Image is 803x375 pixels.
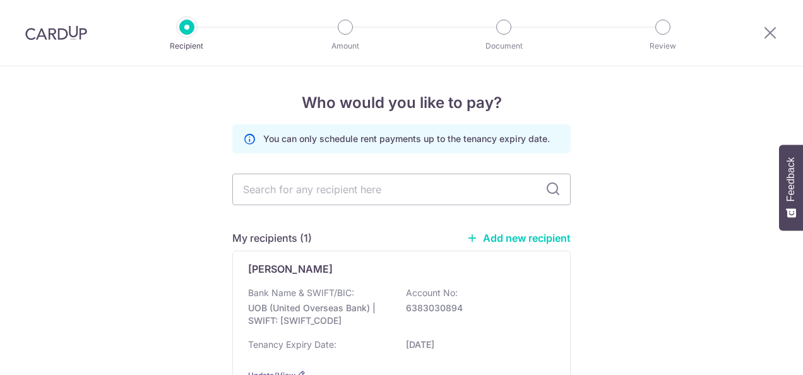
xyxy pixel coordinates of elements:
p: [DATE] [406,338,547,351]
p: UOB (United Overseas Bank) | SWIFT: [SWIFT_CODE] [248,302,390,327]
span: Feedback [785,157,797,201]
p: You can only schedule rent payments up to the tenancy expiry date. [263,133,550,145]
iframe: Opens a widget where you can find more information [722,337,790,369]
p: 6383030894 [406,302,547,314]
a: Add new recipient [467,232,571,244]
button: Feedback - Show survey [779,145,803,230]
h5: My recipients (1) [232,230,312,246]
p: [PERSON_NAME] [248,261,333,277]
p: Document [457,40,550,52]
p: Amount [299,40,392,52]
p: Review [616,40,710,52]
img: CardUp [25,25,87,40]
p: Account No: [406,287,458,299]
p: Bank Name & SWIFT/BIC: [248,287,354,299]
input: Search for any recipient here [232,174,571,205]
p: Tenancy Expiry Date: [248,338,336,351]
p: Recipient [140,40,234,52]
h4: Who would you like to pay? [232,92,571,114]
